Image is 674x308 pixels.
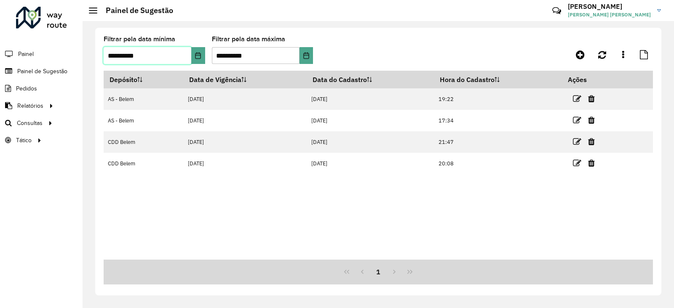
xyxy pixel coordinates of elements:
td: 19:22 [434,88,562,110]
h2: Painel de Sugestão [97,6,173,15]
td: [DATE] [307,153,434,174]
td: 20:08 [434,153,562,174]
td: [DATE] [307,131,434,153]
span: Painel [18,50,34,58]
button: 1 [370,264,386,280]
td: [DATE] [183,110,307,131]
label: Filtrar pela data mínima [104,34,175,44]
span: Relatórios [17,101,43,110]
a: Editar [573,114,581,126]
td: AS - Belem [104,110,183,131]
span: Consultas [17,119,43,127]
span: Pedidos [16,84,37,93]
button: Choose Date [191,47,205,64]
td: [DATE] [183,131,307,153]
span: [PERSON_NAME] [PERSON_NAME] [568,11,651,19]
a: Editar [573,136,581,147]
td: [DATE] [307,110,434,131]
th: Ações [562,71,612,88]
td: 21:47 [434,131,562,153]
td: 17:34 [434,110,562,131]
td: [DATE] [183,153,307,174]
a: Excluir [588,157,595,169]
a: Excluir [588,114,595,126]
th: Depósito [104,71,183,88]
td: CDD Belem [104,153,183,174]
td: CDD Belem [104,131,183,153]
a: Excluir [588,93,595,104]
a: Editar [573,93,581,104]
td: [DATE] [183,88,307,110]
h3: [PERSON_NAME] [568,3,651,11]
a: Excluir [588,136,595,147]
button: Choose Date [300,47,313,64]
label: Filtrar pela data máxima [212,34,285,44]
a: Contato Rápido [548,2,566,20]
th: Data de Vigência [183,71,307,88]
a: Editar [573,157,581,169]
td: [DATE] [307,88,434,110]
span: Painel de Sugestão [17,67,67,76]
th: Hora do Cadastro [434,71,562,88]
th: Data do Cadastro [307,71,434,88]
span: Tático [16,136,32,145]
td: AS - Belem [104,88,183,110]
